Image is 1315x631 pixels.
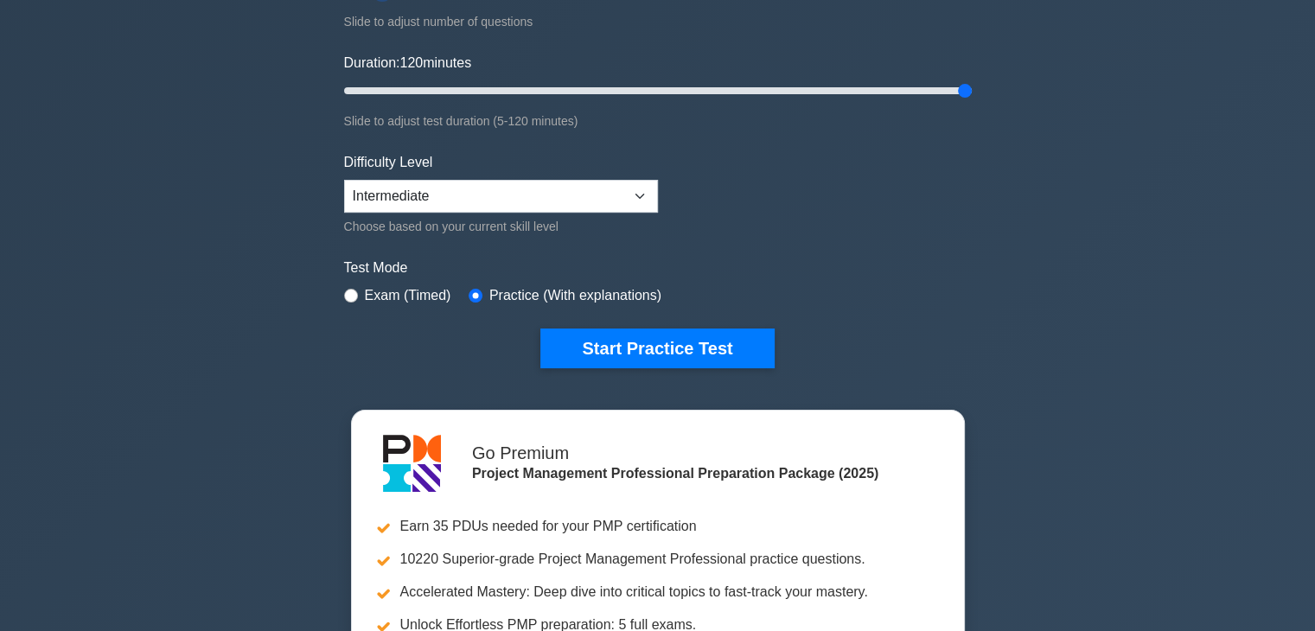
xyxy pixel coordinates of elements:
[344,216,658,237] div: Choose based on your current skill level
[399,55,423,70] span: 120
[344,152,433,173] label: Difficulty Level
[344,53,472,73] label: Duration: minutes
[344,258,972,278] label: Test Mode
[489,285,661,306] label: Practice (With explanations)
[344,111,972,131] div: Slide to adjust test duration (5-120 minutes)
[540,328,774,368] button: Start Practice Test
[344,11,972,32] div: Slide to adjust number of questions
[365,285,451,306] label: Exam (Timed)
